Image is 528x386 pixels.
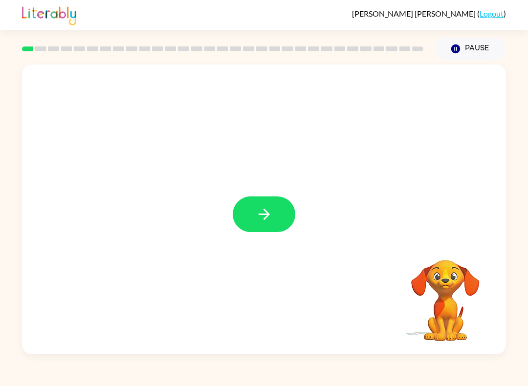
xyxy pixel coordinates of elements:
[352,9,506,18] div: ( )
[435,38,506,60] button: Pause
[396,245,494,343] video: Your browser must support playing .mp4 files to use Literably. Please try using another browser.
[22,4,76,25] img: Literably
[352,9,477,18] span: [PERSON_NAME] [PERSON_NAME]
[480,9,504,18] a: Logout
